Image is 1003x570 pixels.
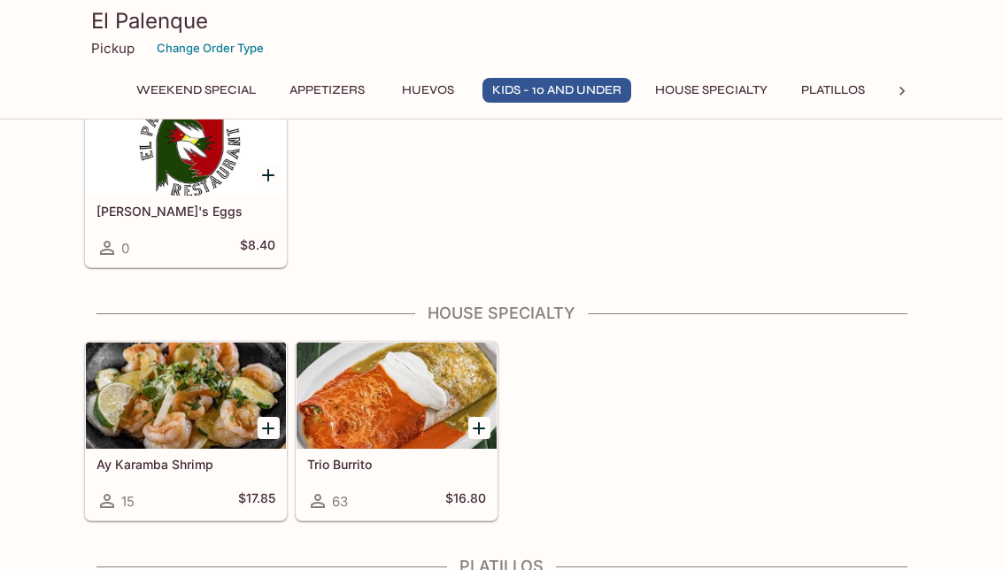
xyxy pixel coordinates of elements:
button: Add Ay Karamba Shrimp [258,417,280,439]
h5: $16.80 [445,490,486,512]
div: Miriam's Eggs [86,89,286,196]
a: [PERSON_NAME]'s Eggs0$8.40 [85,89,287,267]
h4: House Specialty [84,304,920,323]
a: Trio Burrito63$16.80 [296,342,498,520]
h3: El Palenque [91,7,913,35]
span: 0 [121,240,129,257]
button: Appetizers [280,78,374,103]
button: Weekend Special [127,78,266,103]
h5: Ay Karamba Shrimp [96,457,275,472]
button: Change Order Type [149,35,272,62]
h5: $8.40 [240,237,275,258]
a: Ay Karamba Shrimp15$17.85 [85,342,287,520]
h5: [PERSON_NAME]'s Eggs [96,204,275,219]
h5: Trio Burrito [307,457,486,472]
div: Ay Karamba Shrimp [86,343,286,449]
button: Huevos [389,78,468,103]
span: 63 [332,493,348,510]
p: Pickup [91,40,135,57]
h5: $17.85 [238,490,275,512]
button: House Specialty [645,78,777,103]
span: 15 [121,493,135,510]
button: Add Trio Burrito [468,417,490,439]
button: Kids - 10 and Under [482,78,631,103]
div: Trio Burrito [297,343,497,449]
button: Platillos [791,78,875,103]
button: Add Miriam's Eggs [258,164,280,186]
